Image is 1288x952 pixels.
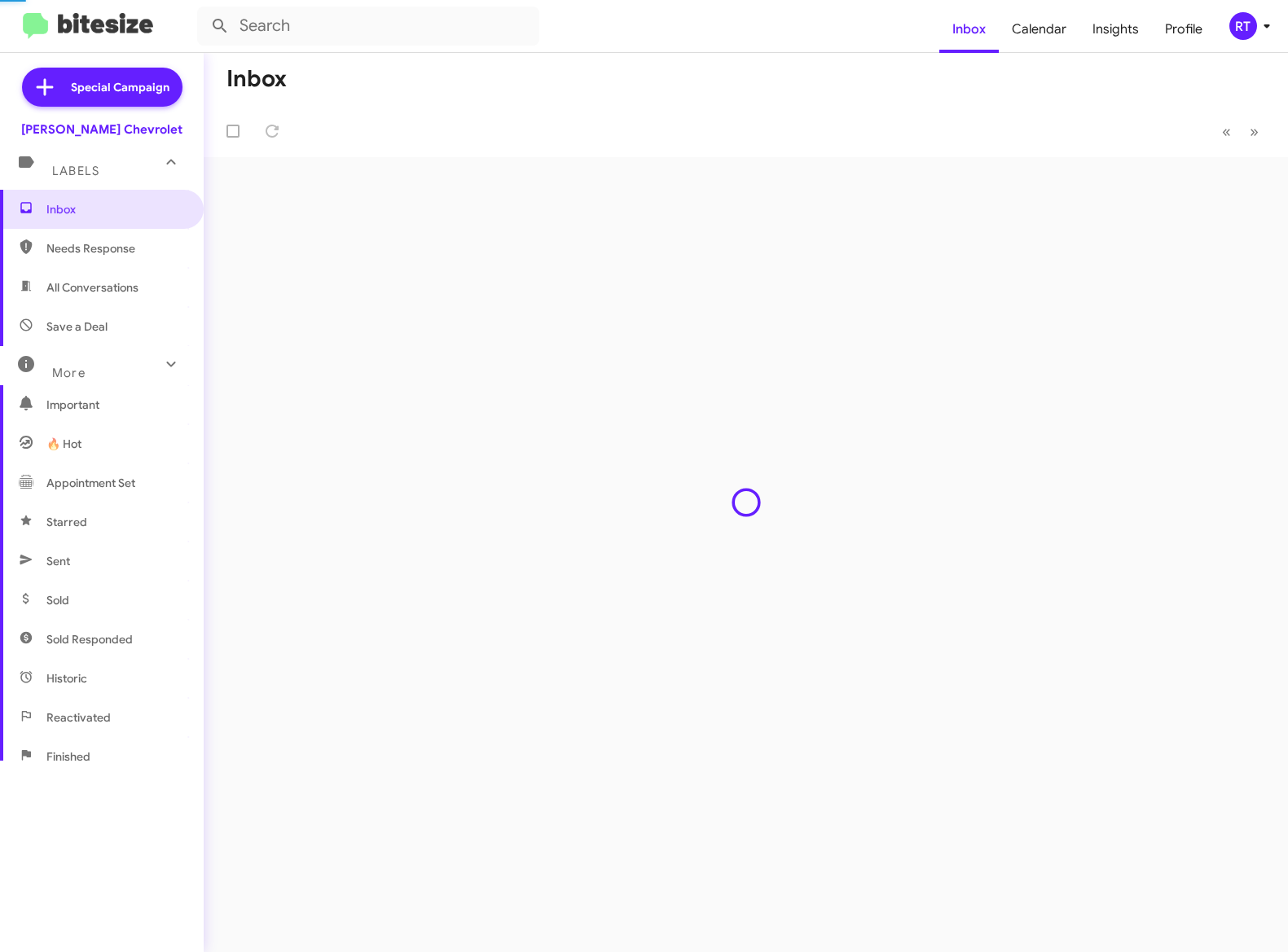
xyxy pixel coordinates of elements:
[46,631,133,647] span: Sold Responded
[226,66,287,92] h1: Inbox
[46,201,185,217] span: Inbox
[1212,115,1241,148] button: Previous
[46,436,81,452] span: 🔥 Hot
[197,7,539,46] input: Search
[46,748,90,765] span: Finished
[46,592,69,608] span: Sold
[1213,115,1268,148] nav: Page navigation example
[46,514,87,530] span: Starred
[46,318,108,335] span: Save a Deal
[1240,115,1268,148] button: Next
[46,553,70,569] span: Sent
[22,68,182,107] a: Special Campaign
[46,475,135,491] span: Appointment Set
[21,121,182,138] div: [PERSON_NAME] Chevrolet
[46,279,138,296] span: All Conversations
[939,6,999,53] a: Inbox
[52,164,99,178] span: Labels
[1079,6,1152,53] a: Insights
[52,366,86,380] span: More
[999,6,1079,53] a: Calendar
[1250,121,1259,142] span: »
[1215,12,1270,40] button: RT
[46,670,87,687] span: Historic
[46,397,185,413] span: Important
[1152,6,1215,53] a: Profile
[46,240,185,257] span: Needs Response
[46,709,111,726] span: Reactivated
[1229,12,1257,40] div: RT
[1222,121,1231,142] span: «
[71,79,169,95] span: Special Campaign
